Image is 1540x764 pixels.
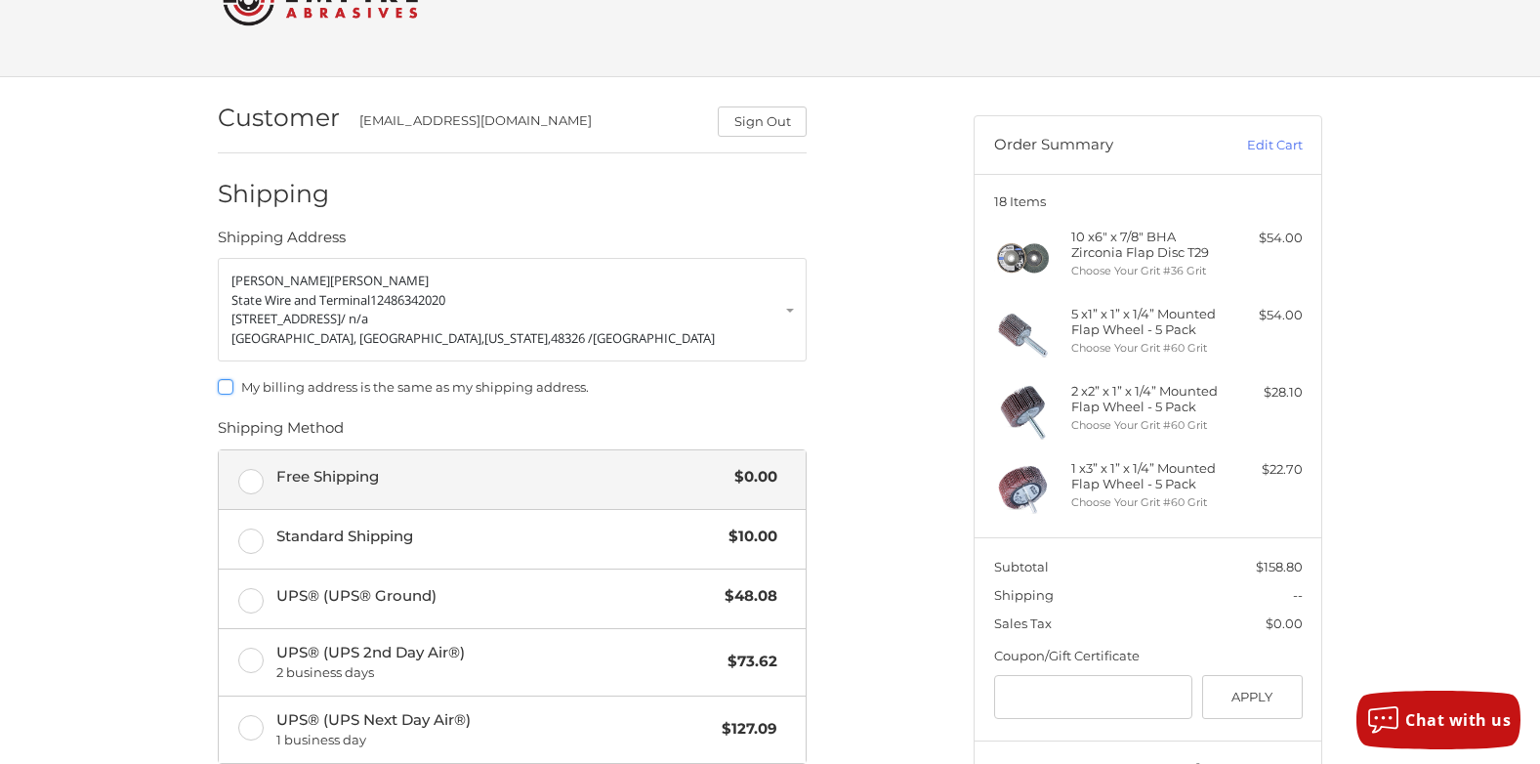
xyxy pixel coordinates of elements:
[330,272,429,289] span: [PERSON_NAME]
[231,291,370,309] span: State Wire and Terminal
[218,227,346,258] legend: Shipping Address
[276,466,726,488] span: Free Shipping
[1226,229,1303,248] div: $54.00
[715,585,777,608] span: $48.08
[1071,340,1221,357] li: Choose Your Grit #60 Grit
[551,329,593,347] span: 48326 /
[718,106,807,137] button: Sign Out
[719,526,777,548] span: $10.00
[231,272,330,289] span: [PERSON_NAME]
[231,329,484,347] span: [GEOGRAPHIC_DATA], [GEOGRAPHIC_DATA],
[994,615,1052,631] span: Sales Tax
[1071,460,1221,492] h4: 1 x 3” x 1” x 1/4” Mounted Flap Wheel - 5 Pack
[1204,136,1303,155] a: Edit Cart
[1226,460,1303,480] div: $22.70
[218,379,807,395] label: My billing address is the same as my shipping address.
[1293,587,1303,603] span: --
[218,417,344,448] legend: Shipping Method
[341,310,368,327] span: / n/a
[231,310,341,327] span: [STREET_ADDRESS]
[1071,306,1221,338] h4: 5 x 1” x 1” x 1/4” Mounted Flap Wheel - 5 Pack
[218,103,340,133] h2: Customer
[994,675,1193,719] input: Gift Certificate or Coupon Code
[712,718,777,741] span: $127.09
[1405,709,1511,731] span: Chat with us
[1226,306,1303,325] div: $54.00
[994,587,1054,603] span: Shipping
[1356,691,1520,749] button: Chat with us
[1071,263,1221,279] li: Choose Your Grit #36 Grit
[593,329,715,347] span: [GEOGRAPHIC_DATA]
[1266,615,1303,631] span: $0.00
[1226,383,1303,403] div: $28.10
[276,663,719,683] span: 2 business days
[276,526,720,548] span: Standard Shipping
[359,111,699,137] div: [EMAIL_ADDRESS][DOMAIN_NAME]
[276,642,719,683] span: UPS® (UPS 2nd Day Air®)
[994,647,1303,666] div: Coupon/Gift Certificate
[994,193,1303,209] h3: 18 Items
[218,179,332,209] h2: Shipping
[1071,229,1221,261] h4: 10 x 6" x 7/8" BHA Zirconia Flap Disc T29
[484,329,551,347] span: [US_STATE],
[1071,494,1221,511] li: Choose Your Grit #60 Grit
[276,585,716,608] span: UPS® (UPS® Ground)
[1202,675,1303,719] button: Apply
[276,709,713,750] span: UPS® (UPS Next Day Air®)
[718,651,777,673] span: $73.62
[218,258,807,361] a: Enter or select a different address
[994,136,1204,155] h3: Order Summary
[1256,559,1303,574] span: $158.80
[994,559,1049,574] span: Subtotal
[276,731,713,750] span: 1 business day
[370,291,445,309] span: 12486342020
[1071,417,1221,434] li: Choose Your Grit #60 Grit
[725,466,777,488] span: $0.00
[1071,383,1221,415] h4: 2 x 2” x 1” x 1/4” Mounted Flap Wheel - 5 Pack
